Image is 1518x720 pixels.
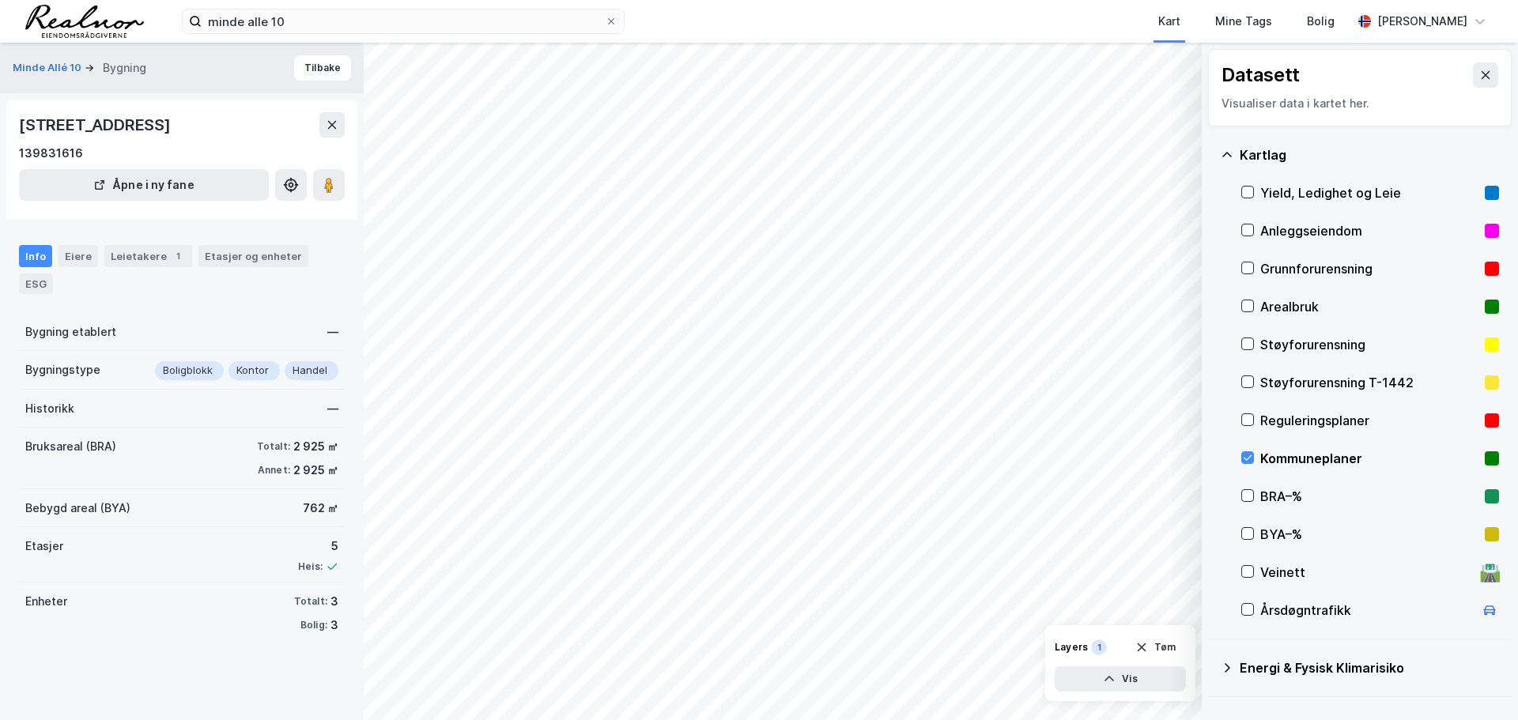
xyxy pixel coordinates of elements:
div: — [327,399,338,418]
div: Arealbruk [1260,297,1478,316]
div: Årsdøgntrafikk [1260,601,1474,620]
div: Veinett [1260,563,1474,582]
div: Eiere [59,245,98,267]
button: Åpne i ny fane [19,169,269,201]
div: Annet: [258,464,290,477]
div: Støyforurensning [1260,335,1478,354]
div: 🛣️ [1479,562,1501,582]
div: 3 [330,616,338,635]
div: Bygningstype [25,360,100,379]
div: Layers [1055,641,1088,654]
div: 2 925 ㎡ [293,437,338,456]
div: Leietakere [104,245,192,267]
div: 139831616 [19,144,83,163]
div: Info [19,245,52,267]
div: Bruksareal (BRA) [25,437,116,456]
div: 2 925 ㎡ [293,461,338,480]
input: Søk på adresse, matrikkel, gårdeiere, leietakere eller personer [202,9,605,33]
div: Totalt: [294,595,327,608]
div: Bolig [1307,12,1335,31]
div: Totalt: [257,440,290,453]
div: Kommuneplaner [1260,449,1478,468]
div: Kartlag [1240,145,1499,164]
div: Mine Tags [1215,12,1272,31]
div: 1 [1091,639,1107,655]
div: 762 ㎡ [303,499,338,518]
button: Tilbake [294,55,351,81]
img: realnor-logo.934646d98de889bb5806.png [25,5,144,38]
iframe: Chat Widget [1439,644,1518,720]
div: [STREET_ADDRESS] [19,112,174,138]
div: Reguleringsplaner [1260,411,1478,430]
div: Anleggseiendom [1260,221,1478,240]
div: Bygning etablert [25,322,116,341]
div: ESG [19,273,53,294]
div: 5 [298,537,338,556]
div: Energi & Fysisk Klimarisiko [1240,658,1499,677]
div: BYA–% [1260,525,1478,544]
div: Bolig: [300,619,327,631]
div: Kart [1158,12,1180,31]
button: Minde Allé 10 [13,60,85,76]
div: Enheter [25,592,67,611]
div: Grunnforurensning [1260,259,1478,278]
div: 3 [330,592,338,611]
div: Bygning [103,58,146,77]
div: Bebygd areal (BYA) [25,499,130,518]
div: Datasett [1222,62,1300,88]
div: BRA–% [1260,487,1478,506]
button: Vis [1055,666,1186,692]
button: Tøm [1125,635,1186,660]
div: — [327,322,338,341]
div: Støyforurensning T-1442 [1260,373,1478,392]
div: 1 [170,248,186,264]
div: Historikk [25,399,74,418]
div: Heis: [298,560,323,573]
div: Yield, Ledighet og Leie [1260,183,1478,202]
div: Visualiser data i kartet her. [1222,94,1498,113]
div: Kontrollprogram for chat [1439,644,1518,720]
div: Etasjer [25,537,63,556]
div: Etasjer og enheter [205,249,302,263]
div: [PERSON_NAME] [1377,12,1467,31]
